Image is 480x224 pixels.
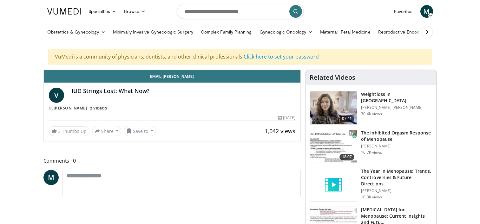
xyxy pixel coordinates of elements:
a: The Year in Menopause: Trends, Controversies & Future Directions [PERSON_NAME] 10.3K views [310,168,432,202]
p: 16.7K views [361,150,382,155]
h3: Weightloss in [GEOGRAPHIC_DATA] [361,91,432,104]
a: [PERSON_NAME] [54,105,87,111]
span: 07:41 [339,115,355,122]
div: [DATE] [278,115,295,121]
a: Favorites [390,5,417,18]
h4: Related Videos [310,74,355,81]
a: 18:07 The Inhibited Orgasm Response of Menopause [PERSON_NAME] 16.7K views [310,130,432,163]
img: VuMedi Logo [47,8,81,15]
p: [PERSON_NAME] [361,144,432,149]
a: Complex Family Planning [197,26,256,38]
input: Search topics, interventions [177,4,304,19]
img: video_placeholder_short.svg [310,168,357,201]
a: M [420,5,433,18]
p: 30.4K views [361,111,382,116]
a: 2 Videos [88,105,109,111]
a: 3 Thumbs Up [49,126,89,136]
span: 18:07 [339,154,355,160]
p: 10.3K views [361,195,382,200]
a: Email [PERSON_NAME] [44,70,301,83]
a: Browse [120,5,149,18]
a: V [49,88,64,103]
p: [PERSON_NAME] [361,188,432,193]
a: 07:41 Weightloss in [GEOGRAPHIC_DATA] [PERSON_NAME] [PERSON_NAME] 30.4K views [310,91,432,125]
a: M [43,170,59,185]
a: Maternal–Fetal Medicine [316,26,374,38]
span: Comments 0 [43,157,301,165]
h4: IUD Strings Lost: What Now? [72,88,296,95]
button: Share [92,126,122,136]
div: By [49,105,296,111]
h3: The Inhibited Orgasm Response of Menopause [361,130,432,142]
a: Obstetrics & Gynecology [43,26,109,38]
p: [PERSON_NAME] [PERSON_NAME] [361,105,432,110]
span: 3 [58,128,61,134]
a: Gynecologic Oncology [256,26,316,38]
div: VuMedi is a community of physicians, dentists, and other clinical professionals. [48,49,432,65]
button: Save to [124,126,156,136]
img: 9983fed1-7565-45be-8934-aef1103ce6e2.150x105_q85_crop-smart_upscale.jpg [310,91,357,124]
a: Minimally Invasive Gynecologic Surgery [109,26,197,38]
img: 283c0f17-5e2d-42ba-a87c-168d447cdba4.150x105_q85_crop-smart_upscale.jpg [310,130,357,163]
a: Specialties [85,5,121,18]
a: Click here to set your password [244,53,319,60]
span: 1,042 views [265,127,295,135]
h3: The Year in Menopause: Trends, Controversies & Future Directions [361,168,432,187]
